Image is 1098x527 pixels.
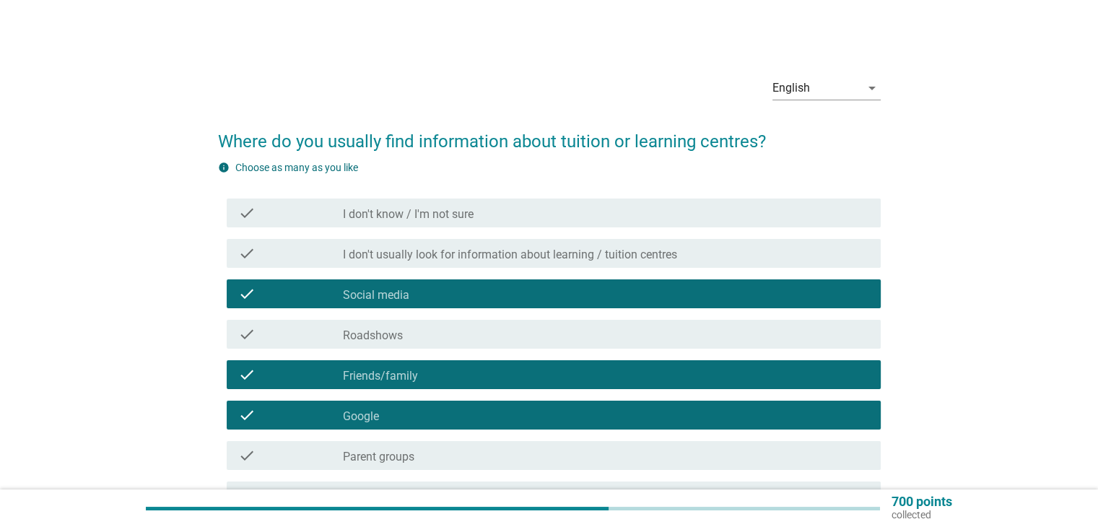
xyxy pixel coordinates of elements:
[235,162,358,173] label: Choose as many as you like
[892,508,952,521] p: collected
[343,207,474,222] label: I don't know / I'm not sure
[238,366,256,383] i: check
[238,447,256,464] i: check
[863,79,881,97] i: arrow_drop_down
[238,204,256,222] i: check
[238,487,256,505] i: check
[343,450,414,464] label: Parent groups
[238,285,256,302] i: check
[343,248,677,262] label: I don't usually look for information about learning / tuition centres
[218,114,881,154] h2: Where do you usually find information about tuition or learning centres?
[238,406,256,424] i: check
[343,369,418,383] label: Friends/family
[238,245,256,262] i: check
[218,162,230,173] i: info
[343,288,409,302] label: Social media
[343,409,379,424] label: Google
[892,495,952,508] p: 700 points
[772,82,810,95] div: English
[238,326,256,343] i: check
[343,328,403,343] label: Roadshows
